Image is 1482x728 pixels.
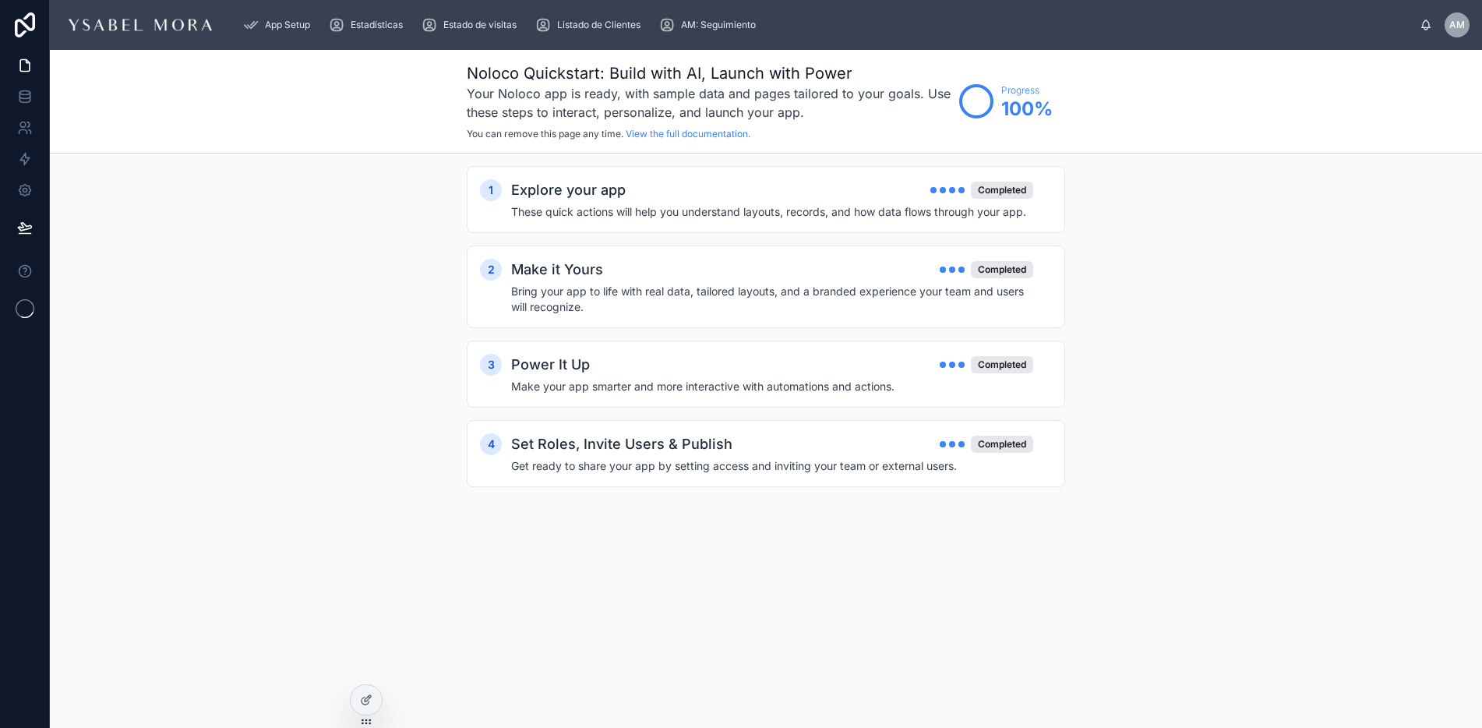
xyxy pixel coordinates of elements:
[531,11,651,39] a: Listado de Clientes
[1449,19,1465,31] span: AM
[351,19,403,31] span: Estadísticas
[480,354,502,376] div: 3
[480,179,502,201] div: 1
[971,356,1033,373] div: Completed
[511,284,1033,315] h4: Bring your app to life with real data, tailored layouts, and a branded experience your team and u...
[62,12,218,37] img: App logo
[231,8,1420,42] div: scrollable content
[511,179,626,201] h2: Explore your app
[511,433,732,455] h2: Set Roles, Invite Users & Publish
[480,433,502,455] div: 4
[681,19,756,31] span: AM: Seguimiento
[443,19,517,31] span: Estado de visitas
[1001,84,1053,97] span: Progress
[467,62,951,84] h1: Noloco Quickstart: Build with AI, Launch with Power
[324,11,414,39] a: Estadísticas
[971,182,1033,199] div: Completed
[557,19,640,31] span: Listado de Clientes
[626,128,750,140] a: View the full documentation.
[511,458,1033,474] h4: Get ready to share your app by setting access and inviting your team or external users.
[511,259,603,281] h2: Make it Yours
[50,154,1482,531] div: scrollable content
[417,11,528,39] a: Estado de visitas
[467,84,951,122] h3: Your Noloco app is ready, with sample data and pages tailored to your goals. Use these steps to i...
[971,436,1033,453] div: Completed
[480,259,502,281] div: 2
[655,11,767,39] a: AM: Seguimiento
[265,19,310,31] span: App Setup
[1001,97,1053,122] span: 100 %
[238,11,321,39] a: App Setup
[511,354,590,376] h2: Power It Up
[511,204,1033,220] h4: These quick actions will help you understand layouts, records, and how data flows through your app.
[467,128,623,140] span: You can remove this page any time.
[511,379,1033,394] h4: Make your app smarter and more interactive with automations and actions.
[971,261,1033,278] div: Completed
